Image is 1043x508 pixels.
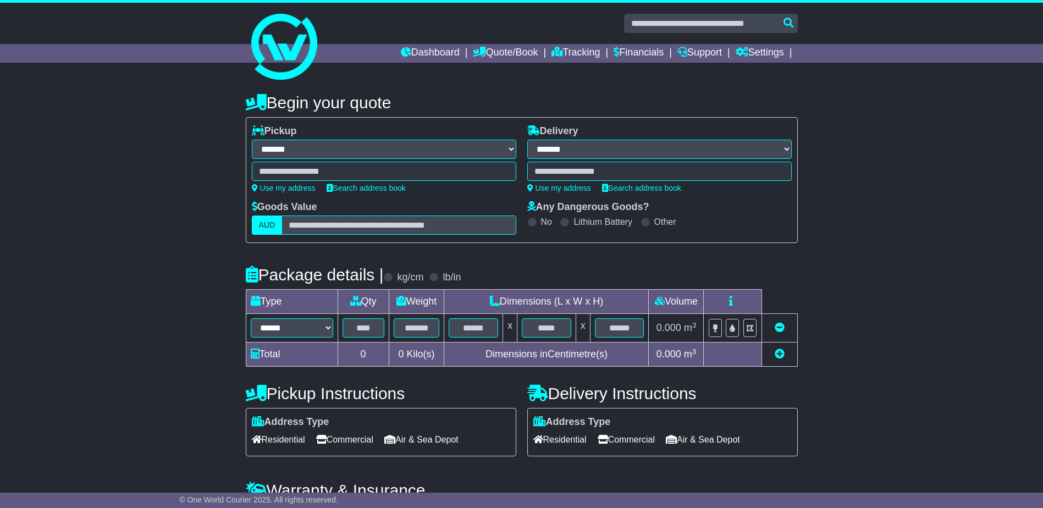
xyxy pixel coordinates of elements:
[338,343,389,367] td: 0
[775,322,785,333] a: Remove this item
[684,349,697,360] span: m
[654,217,676,227] label: Other
[389,290,444,314] td: Weight
[598,431,655,448] span: Commercial
[677,44,722,63] a: Support
[527,201,649,213] label: Any Dangerous Goods?
[614,44,664,63] a: Financials
[252,125,297,137] label: Pickup
[327,184,406,192] a: Search address book
[775,349,785,360] a: Add new item
[656,322,681,333] span: 0.000
[666,431,740,448] span: Air & Sea Depot
[503,314,517,343] td: x
[246,290,338,314] td: Type
[444,343,649,367] td: Dimensions in Centimetre(s)
[602,184,681,192] a: Search address book
[443,272,461,284] label: lb/in
[246,343,338,367] td: Total
[551,44,600,63] a: Tracking
[444,290,649,314] td: Dimensions (L x W x H)
[252,431,305,448] span: Residential
[692,347,697,356] sup: 3
[401,44,460,63] a: Dashboard
[527,125,578,137] label: Delivery
[527,184,591,192] a: Use my address
[736,44,784,63] a: Settings
[246,481,798,499] h4: Warranty & Insurance
[527,384,798,402] h4: Delivery Instructions
[398,349,404,360] span: 0
[246,384,516,402] h4: Pickup Instructions
[541,217,552,227] label: No
[252,216,283,235] label: AUD
[649,290,704,314] td: Volume
[252,416,329,428] label: Address Type
[252,184,316,192] a: Use my address
[397,272,423,284] label: kg/cm
[576,314,590,343] td: x
[533,416,611,428] label: Address Type
[338,290,389,314] td: Qty
[692,321,697,329] sup: 3
[246,93,798,112] h4: Begin your quote
[684,322,697,333] span: m
[246,266,384,284] h4: Package details |
[179,495,338,504] span: © One World Courier 2025. All rights reserved.
[389,343,444,367] td: Kilo(s)
[656,349,681,360] span: 0.000
[533,431,587,448] span: Residential
[573,217,632,227] label: Lithium Battery
[316,431,373,448] span: Commercial
[252,201,317,213] label: Goods Value
[473,44,538,63] a: Quote/Book
[384,431,459,448] span: Air & Sea Depot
